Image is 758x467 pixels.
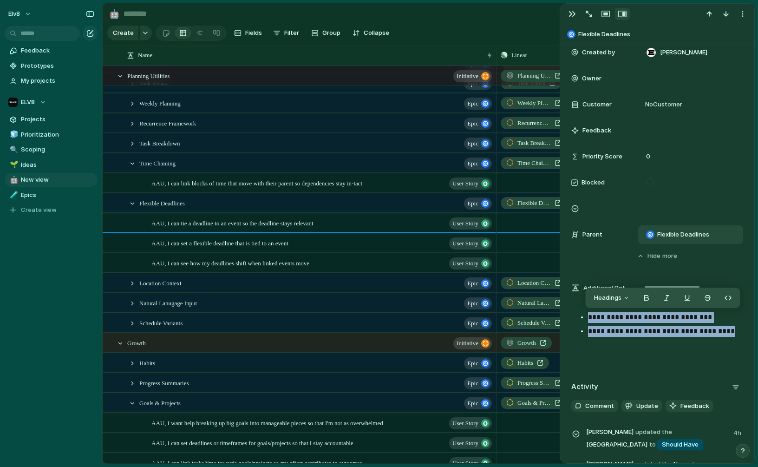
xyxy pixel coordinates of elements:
span: Headings [594,293,621,303]
span: Planning Utilities [517,71,551,80]
span: AAU, I want help breaking up big goals into manageable pieces so that I'm not as overwhelmed [151,417,383,428]
a: Projects [5,112,98,126]
span: Epic [467,197,478,210]
span: [GEOGRAPHIC_DATA] [586,427,728,451]
span: Goals & Projects [517,398,551,408]
button: Group [307,26,345,40]
span: AAU, I can see how my deadlines shift when linked events move [151,257,309,268]
span: Epic [467,357,478,370]
span: Prototypes [21,61,94,71]
button: Epic [464,98,492,110]
button: 🧊 [8,130,18,139]
span: User Story [452,237,478,250]
a: Location Context [501,277,567,289]
span: Epic [467,317,478,330]
span: Growth [127,337,146,348]
button: Comment [571,400,618,412]
button: Epic [464,118,492,130]
button: Update [621,400,662,412]
span: My projects [21,76,94,86]
span: ELV8 [21,98,35,107]
span: User Story [452,257,478,270]
a: Growth [501,337,552,349]
span: Epic [467,137,478,150]
a: 🧪Epics [5,188,98,202]
span: AAU, I can set deadlines or timeframes for goals/projects so that I stay accountable [151,437,353,448]
span: Epics [21,191,94,200]
span: initiative [457,70,478,83]
a: Planning Utilities [501,70,567,82]
span: Comment [585,401,614,411]
span: Weekly Planning [517,99,551,108]
span: Time Chaining [139,158,176,168]
span: Location Context [517,278,551,288]
span: AAU, I can tie a deadline to an event so the deadline stays relevant [151,217,314,228]
span: Name [138,51,152,60]
button: Epic [464,78,492,90]
span: Growth [517,338,536,348]
span: No Customer [642,100,682,109]
span: Schedule Variants [139,317,183,328]
span: Natural Lanugage Input [517,298,551,308]
span: Feedback [582,126,611,135]
button: 🤖 [107,7,122,21]
span: User Story [452,217,478,230]
span: Customer [582,100,612,109]
a: 🤖New view [5,173,98,187]
button: 🌱 [8,160,18,170]
span: Create [113,28,134,38]
span: 4h [733,427,743,438]
span: AAU, I can link blocks of time that move with their parent so dependencies stay in-tact [151,178,362,188]
span: Collapse [364,28,389,38]
span: Create view [21,205,57,215]
span: Habits [139,357,155,368]
a: Recurrence Framework [501,117,567,129]
button: 🧪 [8,191,18,200]
button: Epic [464,377,492,389]
span: to [649,440,656,449]
a: Progress Summaries [501,377,567,389]
span: Filter [284,28,299,38]
span: Location Context [139,277,182,288]
span: 0 [642,147,654,161]
a: Schedule Variants [501,317,567,329]
span: Epic [467,377,478,390]
button: 🔍 [8,145,18,154]
span: Projects [21,115,94,124]
button: User Story [449,437,492,449]
a: Prototypes [5,59,98,73]
a: Flexible Deadlines [501,197,567,209]
span: Task Breakdown [139,138,180,148]
a: Natural Lanugage Input [501,297,567,309]
span: Priority Score [582,152,622,161]
span: Goals & Projects [139,397,181,408]
button: Epic [464,357,492,369]
span: [PERSON_NAME] [586,428,634,437]
span: Recurrence Framework [139,118,196,128]
button: User Story [449,417,492,429]
a: 🔍Scoping [5,143,98,157]
button: Flexible Deadlines [564,27,750,42]
button: User Story [449,217,492,230]
span: AAU, I can set a flexible deadline that is tied to an event [151,237,288,248]
button: Epic [464,158,492,170]
span: Feedback [21,46,94,55]
button: User Story [449,178,492,190]
span: Group [322,28,340,38]
button: Epic [464,197,492,210]
h2: Activity [571,381,598,392]
span: User Story [452,417,478,430]
span: initiative [457,337,478,350]
button: 🤖 [8,175,18,184]
a: Goals & Projects [501,397,567,409]
button: User Story [449,237,492,250]
button: Epic [464,397,492,409]
div: 🤖 [10,175,16,185]
button: Create view [5,203,98,217]
div: 🧊 [10,129,16,140]
div: 🧪 [10,190,16,200]
span: Feedback [680,401,709,411]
